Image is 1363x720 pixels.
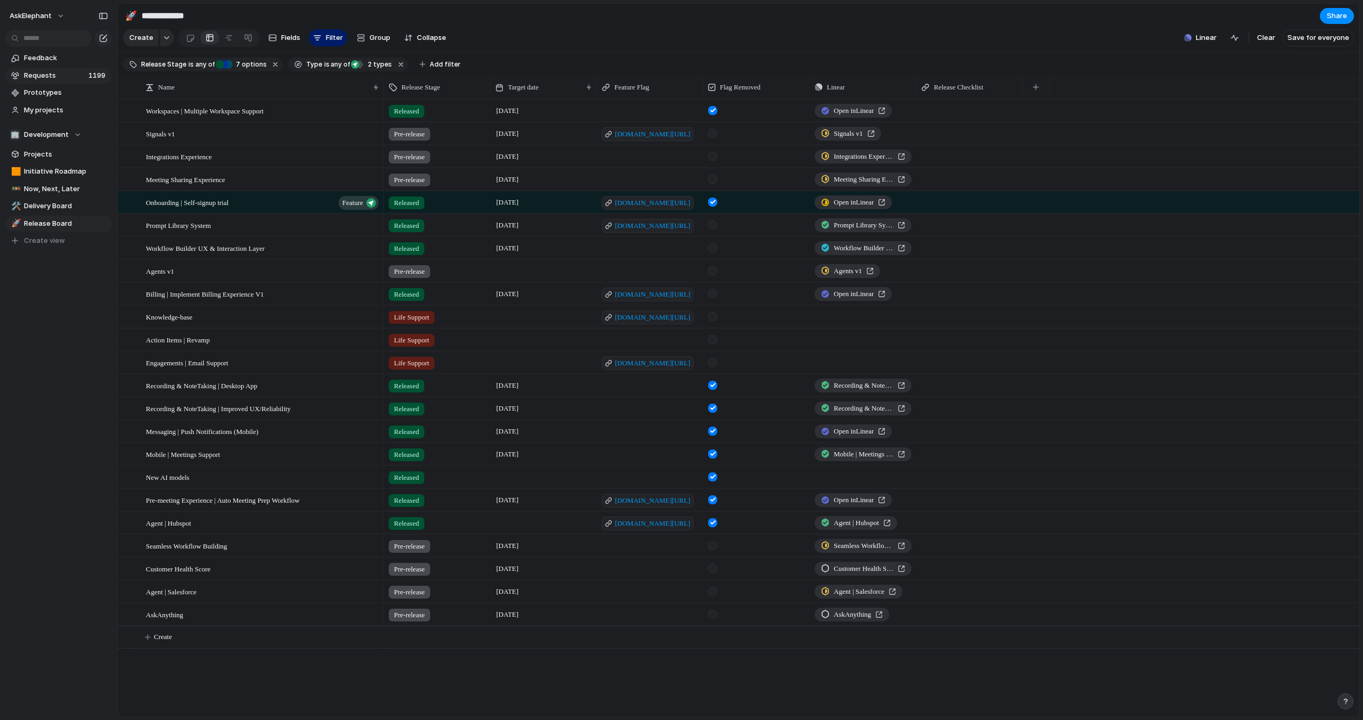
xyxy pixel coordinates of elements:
span: Flag Removed [720,82,760,93]
span: Linear [1196,32,1217,43]
span: Life Support [394,335,429,346]
a: Projects [5,146,112,162]
button: Save for everyone [1283,29,1354,46]
button: Filter [309,29,347,46]
span: Agent | Salesforce [834,586,884,597]
span: types [365,60,392,69]
span: any of [330,60,350,69]
span: Share [1327,11,1347,21]
span: Open in Linear [834,197,874,208]
span: Collapse [417,32,446,43]
div: 🛠️ [11,200,19,212]
button: Linear [1180,30,1221,46]
button: Add filter [413,57,467,72]
a: 🟧Initiative Roadmap [5,163,112,179]
span: Create [129,32,153,43]
span: Feature Flag [614,82,649,93]
div: 🚥 [11,183,19,195]
div: 🏢 [10,129,20,140]
span: Released [394,106,419,117]
span: Group [370,32,390,43]
span: Pre-release [394,541,425,552]
span: Open in Linear [834,289,874,299]
span: any of [194,60,215,69]
span: [DATE] [494,379,521,392]
span: [DATE] [494,494,521,506]
div: 🛠️Delivery Board [5,198,112,214]
span: Messaging | Push Notifications (Mobile) [146,425,258,437]
span: Open in Linear [834,426,874,437]
span: Release Stage [141,60,186,69]
button: Create [123,29,159,46]
span: Release Board [24,218,108,229]
div: 🚀 [11,217,19,230]
a: [DOMAIN_NAME][URL] [602,356,694,370]
a: Recording & NoteTaking | Desktop App [815,379,912,392]
span: [DOMAIN_NAME][URL] [615,220,691,231]
span: [DOMAIN_NAME][URL] [615,358,691,369]
span: Released [394,381,419,391]
span: [DATE] [494,539,521,552]
span: Released [394,198,419,208]
button: Group [351,29,396,46]
a: Mobile | Meetings Support [815,447,912,461]
a: Open inLinear [815,287,892,301]
span: [DATE] [494,402,521,415]
a: [DOMAIN_NAME][URL] [602,196,694,210]
a: [DOMAIN_NAME][URL] [602,288,694,301]
a: Agent | Salesforce [815,585,902,599]
span: Released [394,243,419,254]
span: Linear [827,82,845,93]
span: [DOMAIN_NAME][URL] [615,198,691,208]
span: Add filter [430,60,461,69]
button: isany of [322,59,352,70]
span: Agents v1 [146,265,174,277]
span: Workflow Builder UX & Interaction Layer [834,243,893,253]
span: Development [24,129,69,140]
span: Release Stage [401,82,440,93]
span: Pre-release [394,564,425,575]
span: Delivery Board [24,201,108,211]
span: Integrations Experience [834,151,893,162]
span: Pre-release [394,610,425,620]
span: [DATE] [494,288,521,300]
span: Released [394,220,419,231]
span: Released [394,289,419,300]
span: [DOMAIN_NAME][URL] [615,289,691,300]
span: Release Checklist [934,82,983,93]
span: Seamless Workflow Building [834,541,893,551]
span: Recording & NoteTaking | Desktop App [146,379,257,391]
span: Mobile | Meetings Support [834,449,893,460]
a: [DOMAIN_NAME][URL] [602,517,694,530]
button: AskElephant [5,7,70,24]
a: Workflow Builder UX & Interaction Layer [815,241,912,255]
a: Meeting Sharing Experience [815,173,912,186]
span: Agent | Salesforce [146,585,196,598]
span: AskElephant [10,11,52,21]
span: options [233,60,267,69]
span: 1199 [88,70,108,81]
span: Recording & NoteTaking | UX Enhancements [834,403,893,414]
span: Create [154,632,172,642]
span: Signals v1 [834,128,863,139]
button: 2 types [351,59,394,70]
span: AskAnything [146,608,183,620]
span: [DATE] [494,608,521,621]
span: [DATE] [494,562,521,575]
span: Prompt Library System [834,220,893,231]
a: Integrations Experience [815,150,912,163]
a: Agent | Hubspot [815,516,897,530]
a: Prompt Library System [815,218,912,232]
button: 🛠️ [10,201,20,211]
span: Pre-meeting Experience | Auto Meeting Prep Workflow [146,494,300,506]
a: Seamless Workflow Building [815,539,912,553]
span: Life Support [394,312,429,323]
span: Engagements | Email Support [146,356,228,369]
span: [DOMAIN_NAME][URL] [615,495,691,506]
span: [DATE] [494,127,521,140]
a: My projects [5,102,112,118]
span: Signals v1 [146,127,175,140]
span: Initiative Roadmap [24,166,108,177]
span: Filter [326,32,343,43]
button: Create view [5,233,112,249]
